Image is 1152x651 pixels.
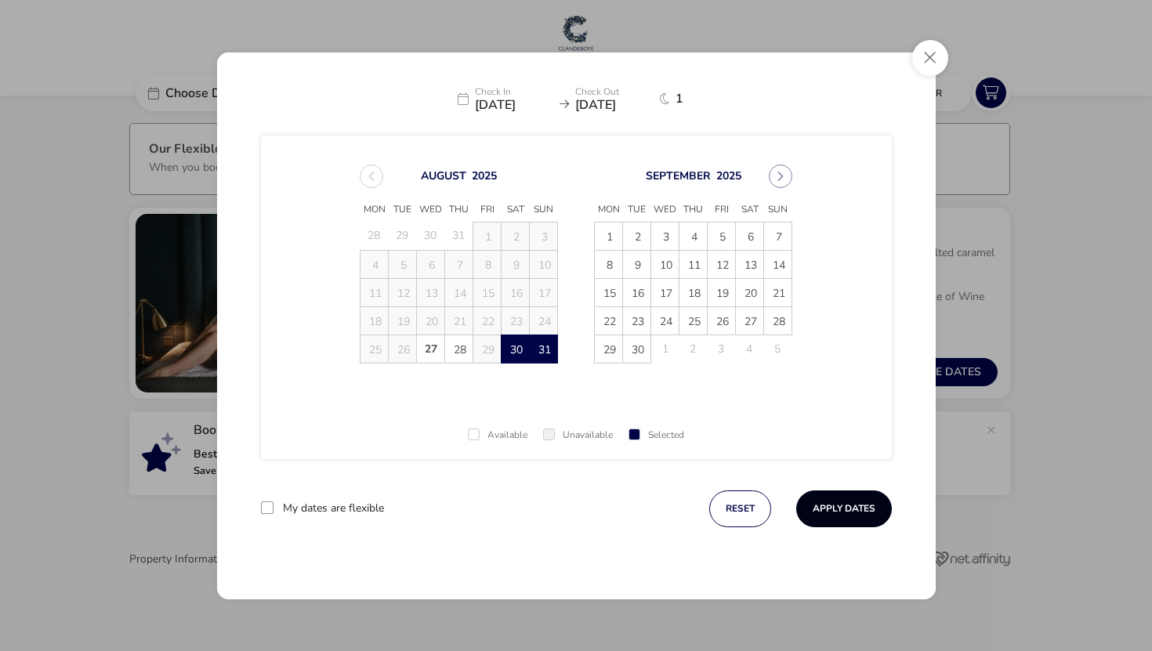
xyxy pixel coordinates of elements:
[531,336,558,363] span: 31
[764,335,792,363] td: 5
[624,308,651,335] span: 23
[445,278,473,306] td: 14
[596,251,623,279] span: 8
[679,222,708,250] td: 4
[360,335,389,363] td: 25
[473,198,502,222] span: Fri
[680,223,708,251] span: 4
[502,278,530,306] td: 16
[708,250,736,278] td: 12
[679,306,708,335] td: 25
[623,278,651,306] td: 16
[623,250,651,278] td: 9
[652,251,679,279] span: 10
[651,222,679,250] td: 3
[596,280,623,307] span: 15
[595,306,623,335] td: 22
[764,222,792,250] td: 7
[446,336,473,363] span: 28
[708,222,736,250] td: 5
[473,250,502,278] td: 8
[502,222,530,250] td: 2
[912,40,948,76] button: Close
[389,306,417,335] td: 19
[473,278,502,306] td: 15
[623,335,651,363] td: 30
[764,278,792,306] td: 21
[530,306,558,335] td: 24
[796,490,892,527] button: Apply Dates
[708,335,736,363] td: 3
[680,251,708,279] span: 11
[389,278,417,306] td: 12
[736,222,764,250] td: 6
[737,280,764,307] span: 20
[708,280,736,307] span: 19
[652,223,679,251] span: 3
[346,146,806,382] div: Choose Date
[679,335,708,363] td: 2
[445,306,473,335] td: 21
[708,278,736,306] td: 19
[389,250,417,278] td: 5
[623,222,651,250] td: 2
[765,308,792,335] span: 28
[652,308,679,335] span: 24
[736,278,764,306] td: 20
[502,306,530,335] td: 23
[502,335,530,363] td: 30
[595,278,623,306] td: 15
[417,250,445,278] td: 6
[472,168,497,183] button: Choose Year
[764,250,792,278] td: 14
[679,250,708,278] td: 11
[680,280,708,307] span: 18
[679,198,708,222] span: Thu
[473,222,502,250] td: 1
[679,278,708,306] td: 18
[389,222,417,250] td: 29
[652,280,679,307] span: 17
[646,168,711,183] button: Choose Month
[624,336,651,363] span: 30
[595,222,623,250] td: 1
[445,250,473,278] td: 7
[575,99,654,111] span: [DATE]
[417,198,445,222] span: Wed
[502,336,530,363] span: 30
[651,335,679,363] td: 1
[624,280,651,307] span: 16
[473,335,502,363] td: 29
[765,280,792,307] span: 21
[417,222,445,250] td: 30
[360,278,389,306] td: 11
[737,308,764,335] span: 27
[708,198,736,222] span: Fri
[596,336,623,363] span: 29
[623,306,651,335] td: 23
[468,430,527,440] div: Available
[737,251,764,279] span: 13
[736,250,764,278] td: 13
[502,250,530,278] td: 9
[475,99,553,111] span: [DATE]
[708,223,736,251] span: 5
[421,168,466,183] button: Choose Month
[624,251,651,279] span: 9
[595,335,623,363] td: 29
[624,223,651,251] span: 2
[360,222,389,250] td: 28
[595,198,623,222] span: Mon
[417,306,445,335] td: 20
[764,198,792,222] span: Sun
[651,198,679,222] span: Wed
[596,223,623,251] span: 1
[575,87,654,99] p: Check Out
[765,251,792,279] span: 14
[708,251,736,279] span: 12
[708,308,736,335] span: 26
[530,222,558,250] td: 3
[709,490,771,527] button: reset
[530,250,558,278] td: 10
[475,87,553,99] p: Check In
